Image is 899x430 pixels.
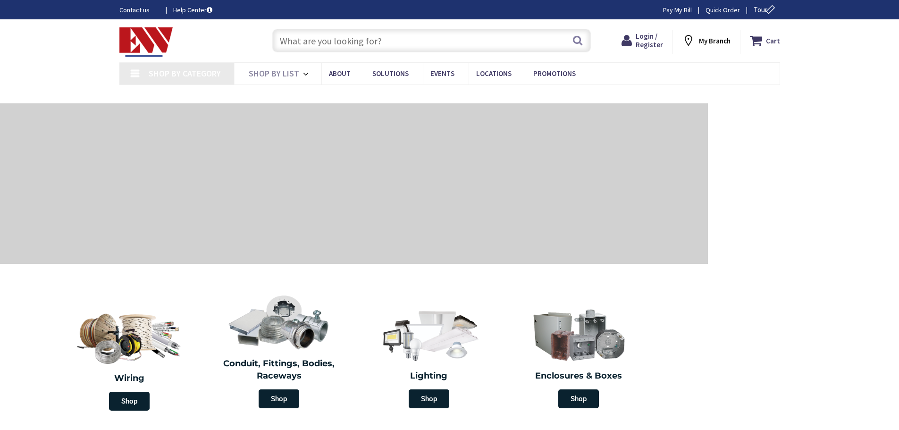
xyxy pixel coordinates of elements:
[361,370,497,382] h2: Lighting
[506,302,652,413] a: Enclosures & Boxes Shop
[119,5,158,15] a: Contact us
[682,32,731,49] div: My Branch
[750,32,780,49] a: Cart
[476,69,512,78] span: Locations
[622,32,663,49] a: Login / Register
[663,5,692,15] a: Pay My Bill
[149,68,221,79] span: Shop By Category
[249,68,299,79] span: Shop By List
[54,302,204,415] a: Wiring Shop
[699,36,731,45] strong: My Branch
[211,358,347,382] h2: Conduit, Fittings, Bodies, Raceways
[173,5,212,15] a: Help Center
[636,32,663,49] span: Login / Register
[409,389,449,408] span: Shop
[109,392,150,411] span: Shop
[329,69,351,78] span: About
[119,27,173,57] img: Electrical Wholesalers, Inc.
[511,370,647,382] h2: Enclosures & Boxes
[259,389,299,408] span: Shop
[766,32,780,49] strong: Cart
[430,69,454,78] span: Events
[706,5,740,15] a: Quick Order
[558,389,599,408] span: Shop
[59,372,200,385] h2: Wiring
[356,302,502,413] a: Lighting Shop
[754,5,778,14] span: Tour
[272,29,591,52] input: What are you looking for?
[372,69,409,78] span: Solutions
[207,290,352,413] a: Conduit, Fittings, Bodies, Raceways Shop
[533,69,576,78] span: Promotions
